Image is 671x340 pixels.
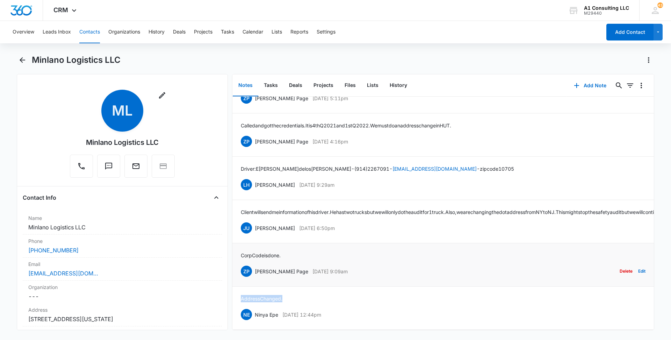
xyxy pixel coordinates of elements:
[613,80,625,91] button: Search...
[241,165,514,172] p: Driver: E [PERSON_NAME] de los [PERSON_NAME] - (914) 2267091 - - zip code 10705
[317,21,335,43] button: Settings
[97,165,120,171] a: Text
[241,309,252,320] span: NE
[241,252,281,259] p: Corp Code is done.
[53,6,68,14] span: CRM
[625,80,636,91] button: Filters
[17,54,28,66] button: Back
[241,93,252,104] span: ZP
[149,21,165,43] button: History
[657,2,663,8] div: notifications count
[43,21,71,43] button: Leads Inbox
[290,21,308,43] button: Reports
[79,21,100,43] button: Contacts
[173,21,186,43] button: Deals
[28,315,216,323] dd: [STREET_ADDRESS][US_STATE]
[636,80,647,91] button: Overflow Menu
[70,165,93,171] a: Call
[28,269,98,278] a: [EMAIL_ADDRESS][DOMAIN_NAME]
[241,122,451,129] p: Called and got the credentials. It is 4th Q 2021 and 1st Q 2022. We must do an address change in ...
[23,303,222,326] div: Address[STREET_ADDRESS][US_STATE]
[255,181,295,189] p: [PERSON_NAME]
[567,77,613,94] button: Add Note
[241,136,252,147] span: ZP
[124,165,147,171] a: Email
[124,155,147,178] button: Email
[584,11,629,16] div: account id
[28,246,79,254] a: [PHONE_NUMBER]
[241,266,252,277] span: ZP
[32,55,121,65] h1: Minlano Logistics LLC
[108,21,140,43] button: Organizations
[643,54,654,66] button: Actions
[241,222,252,234] span: JU
[255,224,295,232] p: [PERSON_NAME]
[194,21,212,43] button: Projects
[97,155,120,178] button: Text
[241,179,252,190] span: LH
[392,166,477,172] a: [EMAIL_ADDRESS][DOMAIN_NAME]
[233,75,258,96] button: Notes
[361,75,384,96] button: Lists
[28,214,216,222] label: Name
[255,311,278,318] p: Ninya Epe
[299,224,335,232] p: [DATE] 6:50pm
[584,5,629,11] div: account name
[13,21,34,43] button: Overview
[299,181,334,189] p: [DATE] 9:29am
[241,295,282,302] p: Address Changed.
[23,235,222,258] div: Phone[PHONE_NUMBER]
[28,292,216,301] dd: ---
[606,24,654,40] button: Add Contact
[282,311,321,318] p: [DATE] 12:44pm
[384,75,413,96] button: History
[312,95,348,102] p: [DATE] 5:11pm
[308,75,339,96] button: Projects
[28,306,216,313] label: Address
[211,192,222,203] button: Close
[258,75,283,96] button: Tasks
[70,155,93,178] button: Call
[339,75,361,96] button: Files
[243,21,263,43] button: Calendar
[255,268,308,275] p: [PERSON_NAME] Page
[620,265,633,278] button: Delete
[272,21,282,43] button: Lists
[657,2,663,8] span: 43
[23,281,222,303] div: Organization---
[28,260,216,268] label: Email
[101,90,143,132] span: ML
[255,138,308,145] p: [PERSON_NAME] Page
[255,95,308,102] p: [PERSON_NAME] Page
[28,283,216,291] label: Organization
[312,268,348,275] p: [DATE] 9:09am
[312,138,348,145] p: [DATE] 4:16pm
[283,75,308,96] button: Deals
[23,212,222,235] div: NameMinlano Logistics LLC
[23,193,56,202] h4: Contact Info
[23,258,222,281] div: Email[EMAIL_ADDRESS][DOMAIN_NAME]
[28,237,216,245] label: Phone
[86,137,159,148] div: Minlano Logistics LLC
[221,21,234,43] button: Tasks
[638,265,645,278] button: Edit
[28,223,216,231] dd: Minlano Logistics LLC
